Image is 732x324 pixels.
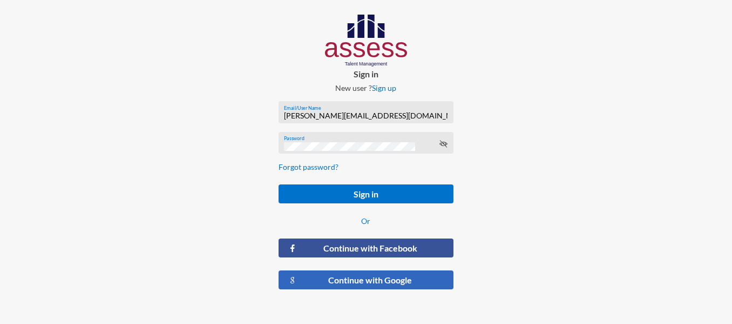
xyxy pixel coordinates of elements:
input: Email/User Name [284,111,448,120]
img: AssessLogoo.svg [325,15,408,67]
p: New user ? [270,83,462,92]
button: Continue with Google [279,270,453,289]
a: Sign up [372,83,396,92]
p: Sign in [270,69,462,79]
a: Forgot password? [279,162,338,171]
button: Continue with Facebook [279,239,453,257]
p: Or [279,216,453,226]
button: Sign in [279,184,453,203]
